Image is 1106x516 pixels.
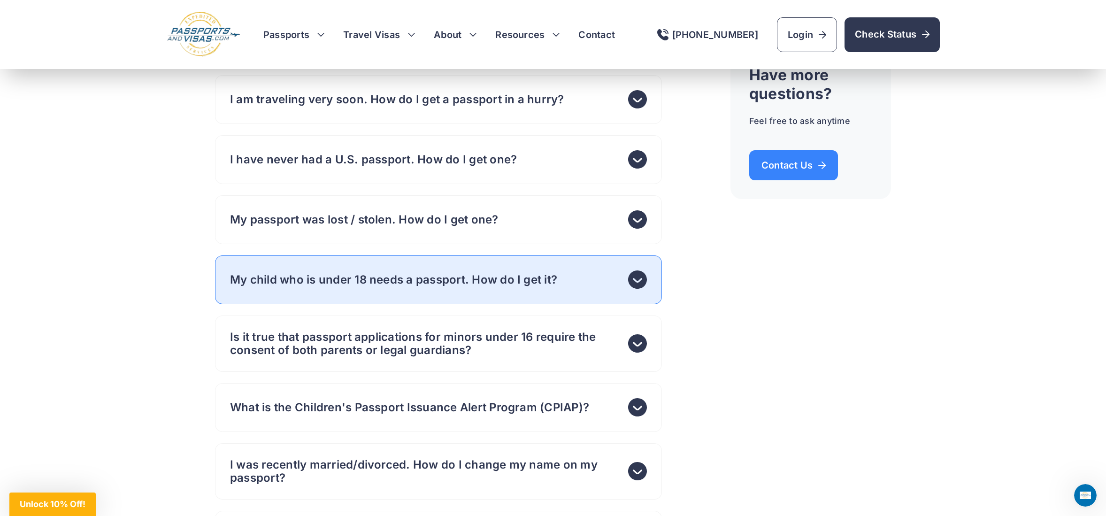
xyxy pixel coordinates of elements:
[230,458,621,485] h4: I was recently married/divorced. How do I change my name on my passport?
[749,115,850,128] p: Feel free to ask anytime
[230,153,517,166] h4: I have never had a U.S. passport. How do I get one?
[657,29,758,40] a: [PHONE_NUMBER]
[434,28,461,41] a: About
[166,11,241,58] img: Logo
[749,66,850,103] h3: Have more questions?
[263,28,324,41] h3: Passports
[845,17,940,52] a: Check Status
[230,331,621,357] h4: Is it true that passport applications for minors under 16 require the consent of both parents or ...
[230,93,564,106] h4: I am traveling very soon. How do I get a passport in a hurry?
[788,28,826,41] span: Login
[20,499,85,509] span: Unlock 10% Off!
[761,161,826,170] span: Contact Us
[777,17,837,52] a: Login
[855,28,929,41] span: Check Status
[9,493,96,516] div: Unlock 10% Off!
[1074,484,1097,507] iframe: Intercom live chat
[578,28,615,41] a: Contact
[230,401,589,414] h4: What is the Children's Passport Issuance Alert Program (CPIAP)?
[230,213,499,226] h4: My passport was lost / stolen. How do I get one?
[495,28,560,41] h3: Resources
[230,273,557,286] h4: My child who is under 18 needs a passport. How do I get it?
[343,28,415,41] h3: Travel Visas
[749,150,838,180] a: Contact Us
